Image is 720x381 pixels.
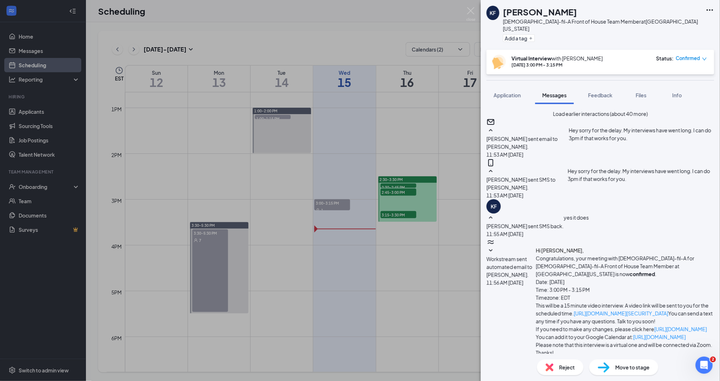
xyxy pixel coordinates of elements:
[706,6,714,14] svg: Ellipses
[529,36,533,40] svg: Plus
[487,176,556,191] span: [PERSON_NAME] sent SMS to [PERSON_NAME].
[494,92,521,98] span: Application
[656,55,674,62] div: Status :
[536,325,714,333] p: If you need to make any changes, please click here
[633,334,686,340] a: [URL][DOMAIN_NAME]
[536,302,714,325] p: This will be a 15 minute video interview. A video link will be sent to you for the scheduled time...
[574,310,668,317] a: [URL][DOMAIN_NAME][SECURITY_DATA]
[536,349,714,357] p: Thanks!
[672,92,682,98] span: Info
[559,363,575,371] span: Reject
[487,230,523,238] span: [DATE] 11:55 AM
[487,118,495,126] svg: Email
[487,191,523,199] span: [DATE] 11:53 AM
[487,238,495,246] svg: WorkstreamLogo
[503,34,535,42] button: PlusAdd a tag
[487,256,532,278] span: Workstream sent automated email to [PERSON_NAME].
[710,357,716,362] span: 2
[615,363,650,371] span: Move to stage
[487,126,495,135] svg: SmallChevronUp
[568,168,710,182] span: Hey sorry for the delay. My interviews have went long. I can do 3pm if that works for you.
[630,271,655,277] strong: confirmed
[536,246,714,254] h4: Hi [PERSON_NAME],
[564,214,589,221] span: yes it does
[487,214,495,222] svg: SmallChevronUp
[490,9,496,16] div: KF
[487,223,564,229] span: [PERSON_NAME] sent SMS back.
[512,55,552,62] b: Virtual Interview
[536,333,714,349] p: You can add it to your Google Calendar at: Please note that this interview is a virtual one and w...
[636,92,647,98] span: Files
[536,278,714,286] p: Date: [DATE]
[487,246,495,255] svg: SmallChevronDown
[536,286,714,294] p: Time: 3:00 PM - 3:15 PM
[487,167,495,176] svg: SmallChevronUp
[512,55,603,62] div: with [PERSON_NAME]
[696,357,713,374] iframe: Intercom live chat
[487,151,523,158] span: [DATE] 11:53 AM
[588,92,613,98] span: Feedback
[569,127,711,141] span: Hey sorry for the delay. My interviews have went long. I can do 3pm if that works for you.
[536,294,714,302] p: Timezone: EDT
[512,62,603,68] div: [DATE] 3:00 PM - 3:15 PM
[702,57,707,62] span: down
[487,158,495,167] svg: MobileSms
[542,92,567,98] span: Messages
[503,18,702,32] div: [DEMOGRAPHIC_DATA]-fil-A Front of House Team Member at [GEOGRAPHIC_DATA][US_STATE]
[491,203,497,210] div: KF
[536,254,714,278] p: Congratulations, your meeting with [DEMOGRAPHIC_DATA]-fil-A for [DEMOGRAPHIC_DATA]-fil-A Front of...
[654,326,707,332] a: [URL][DOMAIN_NAME]
[676,55,700,62] span: Confirmed
[487,136,558,150] span: [PERSON_NAME] sent email to [PERSON_NAME].
[503,6,577,18] h1: [PERSON_NAME]
[487,279,523,287] span: [DATE] 11:56 AM
[553,110,648,118] button: Load earlier interactions (about 40 more)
